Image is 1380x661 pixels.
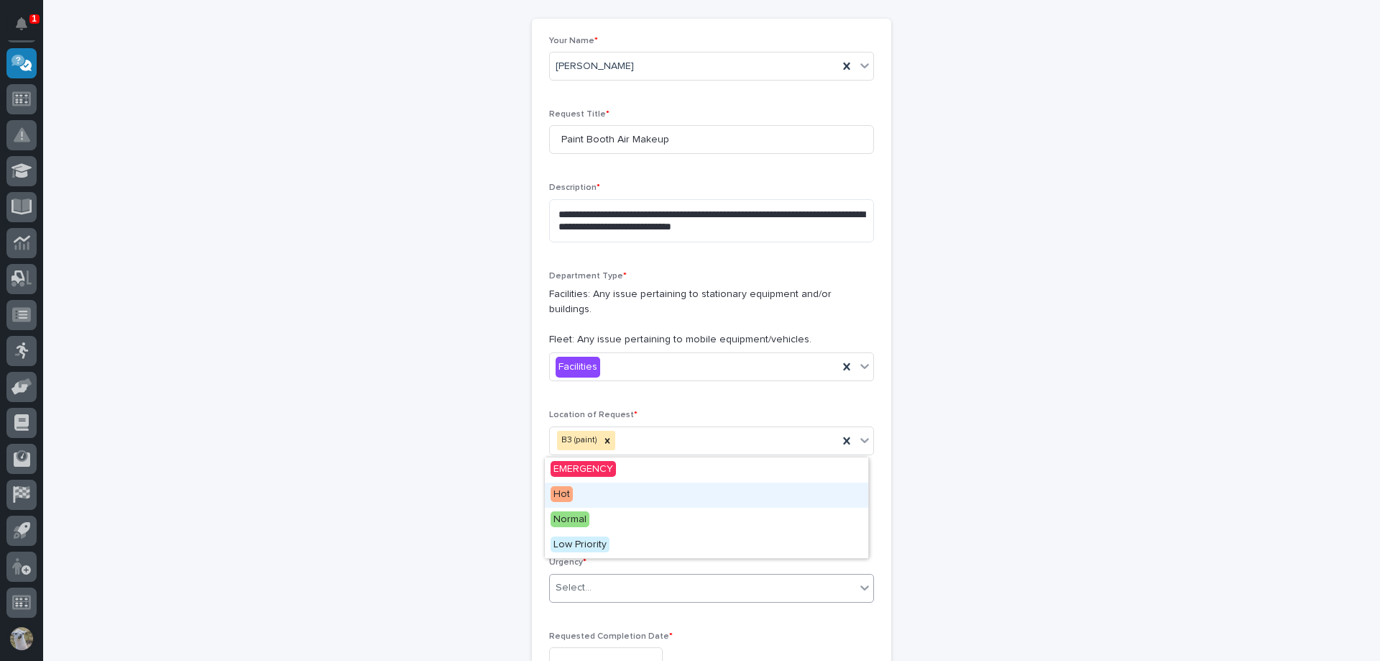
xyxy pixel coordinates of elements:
span: Normal [551,511,589,527]
span: Department Type [549,272,627,281]
div: Hot [545,483,868,508]
span: Request Title [549,110,609,119]
div: EMERGENCY [545,457,868,483]
div: Normal [545,508,868,533]
div: Facilities [556,357,600,378]
p: 1 [32,14,37,24]
span: EMERGENCY [551,461,616,477]
button: users-avatar [6,624,37,654]
span: Description [549,183,600,192]
span: Hot [551,486,573,502]
span: Urgency [549,558,586,567]
div: Notifications1 [18,17,37,40]
span: Location of Request [549,411,638,419]
span: [PERSON_NAME] [556,59,634,74]
p: Facilities: Any issue pertaining to stationary equipment and/or buildings. Fleet: Any issue perta... [549,287,874,347]
div: B3 (paint) [557,431,599,450]
span: Low Priority [551,537,609,552]
div: Low Priority [545,533,868,558]
span: Requested Completion Date [549,632,673,641]
span: Your Name [549,37,598,45]
button: Notifications [6,9,37,39]
div: Select... [556,580,592,596]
